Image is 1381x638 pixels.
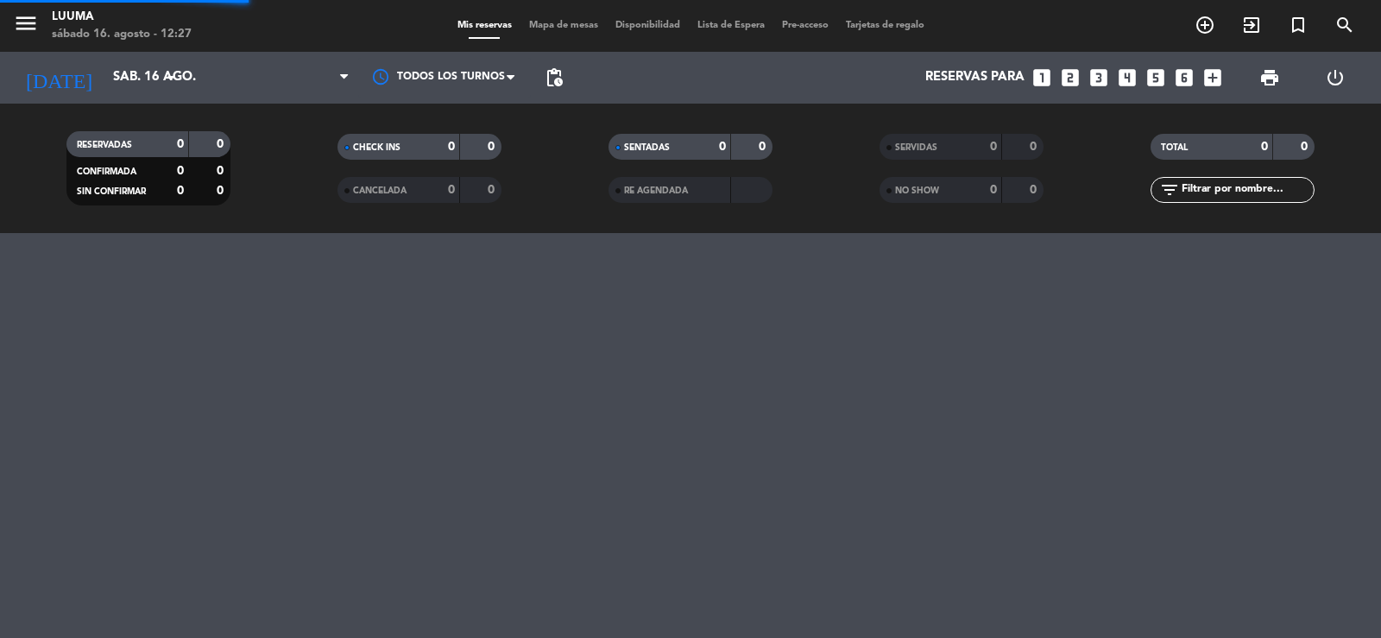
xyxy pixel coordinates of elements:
span: CONFIRMADA [77,167,136,176]
i: looks_6 [1173,66,1195,89]
strong: 0 [177,185,184,197]
i: looks_one [1031,66,1053,89]
i: filter_list [1159,180,1180,200]
strong: 0 [990,184,997,196]
div: sábado 16. agosto - 12:27 [52,26,192,43]
span: Mapa de mesas [520,21,607,30]
div: LOG OUT [1302,52,1368,104]
span: Lista de Espera [689,21,773,30]
i: search [1334,15,1355,35]
span: NO SHOW [895,186,939,195]
i: exit_to_app [1241,15,1262,35]
span: SENTADAS [624,143,670,152]
i: looks_5 [1145,66,1167,89]
span: TOTAL [1161,143,1188,152]
strong: 0 [488,141,498,153]
i: turned_in_not [1288,15,1308,35]
span: print [1259,67,1280,88]
strong: 0 [448,141,455,153]
strong: 0 [177,165,184,177]
span: SIN CONFIRMAR [77,187,146,196]
strong: 0 [488,184,498,196]
span: SERVIDAS [895,143,937,152]
span: RE AGENDADA [624,186,688,195]
button: menu [13,10,39,42]
span: CHECK INS [353,143,400,152]
div: Luuma [52,9,192,26]
strong: 0 [217,138,227,150]
strong: 0 [990,141,997,153]
strong: 0 [448,184,455,196]
strong: 0 [217,185,227,197]
strong: 0 [719,141,726,153]
strong: 0 [1030,184,1040,196]
i: power_settings_new [1325,67,1346,88]
i: looks_two [1059,66,1081,89]
i: looks_3 [1088,66,1110,89]
span: Tarjetas de regalo [837,21,933,30]
i: arrow_drop_down [161,67,181,88]
span: pending_actions [544,67,564,88]
i: looks_4 [1116,66,1138,89]
strong: 0 [1030,141,1040,153]
strong: 0 [1301,141,1311,153]
i: [DATE] [13,59,104,97]
strong: 0 [1261,141,1268,153]
strong: 0 [177,138,184,150]
input: Filtrar por nombre... [1180,180,1314,199]
span: Pre-acceso [773,21,837,30]
span: CANCELADA [353,186,407,195]
strong: 0 [217,165,227,177]
span: Disponibilidad [607,21,689,30]
span: Mis reservas [449,21,520,30]
span: RESERVADAS [77,141,132,149]
strong: 0 [759,141,769,153]
span: Reservas para [925,70,1025,85]
i: add_circle_outline [1195,15,1215,35]
i: menu [13,10,39,36]
i: add_box [1201,66,1224,89]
